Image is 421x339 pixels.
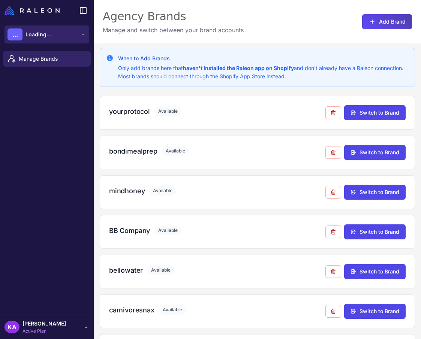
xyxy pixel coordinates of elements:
button: Switch to Brand [344,145,406,160]
strong: haven't installed the Raleon app on Shopify [183,65,294,71]
h3: yourprotocol [109,106,150,116]
div: Agency Brands [103,9,244,24]
h3: When to Add Brands [118,54,409,63]
button: Switch to Brand [344,304,406,319]
button: Switch to Brand [344,185,406,200]
h3: carnivoresnax [109,305,154,315]
button: Add Brand [362,14,412,29]
span: Available [147,265,174,275]
button: Remove from agency [325,186,341,199]
button: Switch to Brand [344,105,406,120]
h3: bellowater [109,265,143,275]
span: Available [154,226,181,235]
span: Available [154,106,181,116]
span: Available [149,186,176,196]
p: Manage and switch between your brand accounts [103,25,244,34]
span: [PERSON_NAME] [22,320,66,328]
span: Active Plan [22,328,66,335]
h3: BB Company [109,226,150,236]
p: Only add brands here that and don't already have a Raleon connection. Most brands should connect ... [118,64,409,81]
button: Remove from agency [325,146,341,159]
span: Loading... [25,30,51,39]
a: Manage Brands [3,51,91,67]
span: Available [162,146,189,156]
a: Raleon Logo [4,6,63,15]
img: Raleon Logo [4,6,60,15]
h3: mindhoney [109,186,145,196]
button: Switch to Brand [344,224,406,239]
div: KA [4,321,19,333]
button: Remove from agency [325,265,341,278]
button: Switch to Brand [344,264,406,279]
button: Remove from agency [325,305,341,318]
button: Remove from agency [325,226,341,238]
span: Available [159,305,186,315]
button: Remove from agency [325,106,341,119]
button: ...Loading... [4,25,89,43]
div: ... [7,28,22,40]
h3: bondimealprep [109,146,157,156]
span: Manage Brands [19,55,85,63]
